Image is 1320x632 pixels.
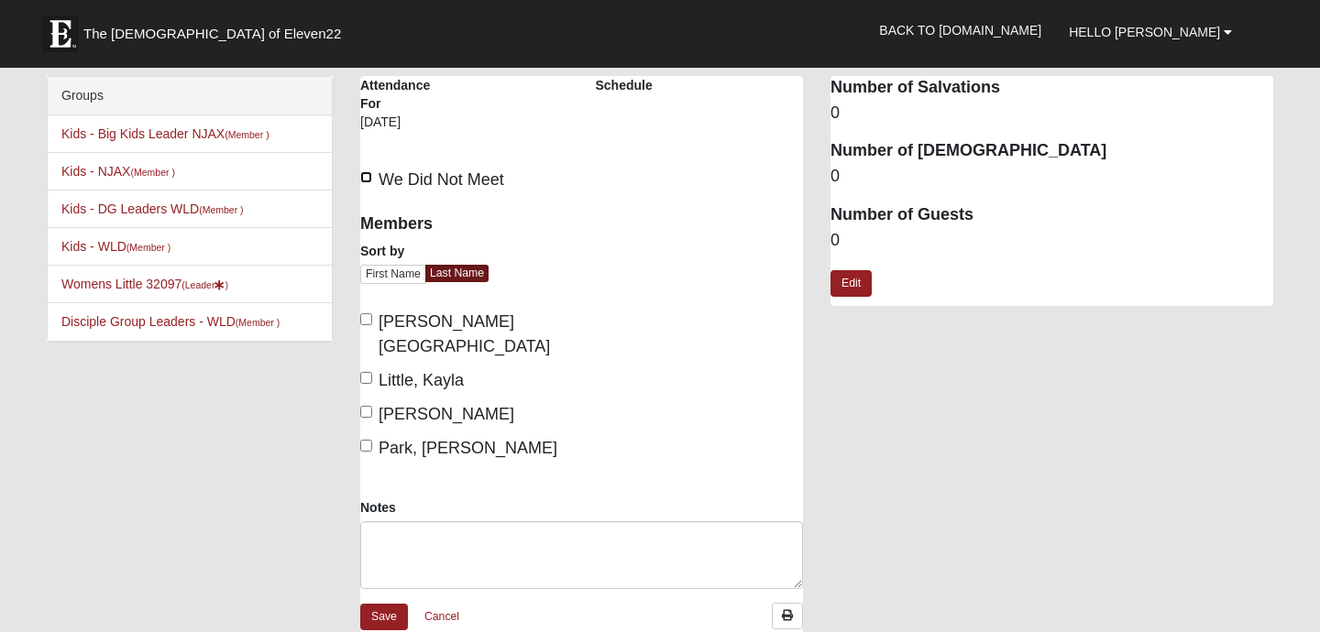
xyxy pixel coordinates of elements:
[61,314,280,329] a: Disciple Group Leaders - WLD(Member )
[61,126,269,141] a: Kids - Big Kids Leader NJAX(Member )
[830,229,1273,253] dd: 0
[360,242,404,260] label: Sort by
[360,76,450,113] label: Attendance For
[830,203,1273,227] dt: Number of Guests
[379,371,464,389] span: Little, Kayla
[360,171,372,183] input: We Did Not Meet
[61,164,175,179] a: Kids - NJAX(Member )
[33,6,400,52] a: The [DEMOGRAPHIC_DATA] of Eleven22
[225,129,269,140] small: (Member )
[830,139,1273,163] dt: Number of [DEMOGRAPHIC_DATA]
[61,239,170,254] a: Kids - WLD(Member )
[425,265,489,282] a: Last Name
[61,277,228,291] a: Womens Little 32097(Leader)
[360,406,372,418] input: [PERSON_NAME]
[360,372,372,384] input: Little, Kayla
[360,440,372,452] input: Park, [PERSON_NAME]
[1069,25,1220,39] span: Hello [PERSON_NAME]
[865,7,1055,53] a: Back to [DOMAIN_NAME]
[379,312,550,355] span: [PERSON_NAME][GEOGRAPHIC_DATA]
[42,16,79,52] img: Eleven22 logo
[379,439,557,457] span: Park, [PERSON_NAME]
[830,76,1273,100] dt: Number of Salvations
[830,102,1273,125] dd: 0
[1055,9,1246,55] a: Hello [PERSON_NAME]
[830,270,872,297] a: Edit
[83,25,341,43] span: The [DEMOGRAPHIC_DATA] of Eleven22
[379,170,504,189] span: We Did Not Meet
[360,313,372,325] input: [PERSON_NAME][GEOGRAPHIC_DATA]
[360,265,426,284] a: First Name
[360,113,450,144] div: [DATE]
[199,204,243,215] small: (Member )
[181,279,228,290] small: (Leader )
[379,405,514,423] span: [PERSON_NAME]
[126,242,170,253] small: (Member )
[596,76,653,94] label: Schedule
[130,167,174,178] small: (Member )
[360,498,396,517] label: Notes
[48,77,332,115] div: Groups
[830,165,1273,189] dd: 0
[61,202,244,216] a: Kids - DG Leaders WLD(Member )
[360,214,568,234] h4: Members
[236,317,280,328] small: (Member )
